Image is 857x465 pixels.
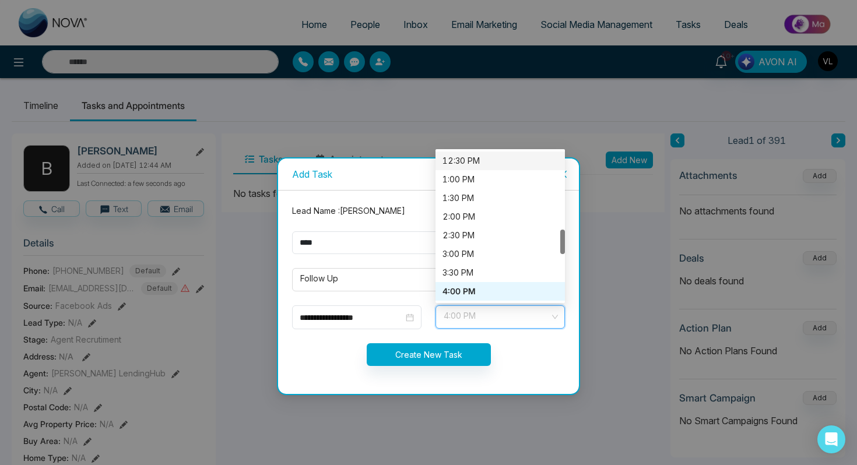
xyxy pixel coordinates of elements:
div: Add Task [292,168,565,181]
span: 4:00 PM [444,307,557,327]
div: 2:00 PM [442,210,558,223]
div: 1:30 PM [442,192,558,205]
div: 12:30 PM [435,152,565,170]
div: 1:00 PM [435,170,565,189]
div: 3:00 PM [435,245,565,263]
div: Open Intercom Messenger [817,425,845,453]
div: 12:30 PM [442,154,558,167]
button: Create New Task [367,343,491,366]
div: 4:00 PM [435,282,565,301]
div: 2:00 PM [435,207,565,226]
div: Lead Name : [PERSON_NAME] [285,205,572,217]
div: 2:30 PM [442,229,558,242]
div: 3:30 PM [435,263,565,282]
div: 4:00 PM [442,285,558,298]
span: Follow Up [300,270,557,290]
div: 1:00 PM [442,173,558,186]
div: 3:30 PM [442,266,558,279]
div: 1:30 PM [435,189,565,207]
div: 3:00 PM [442,248,558,260]
div: 2:30 PM [435,226,565,245]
